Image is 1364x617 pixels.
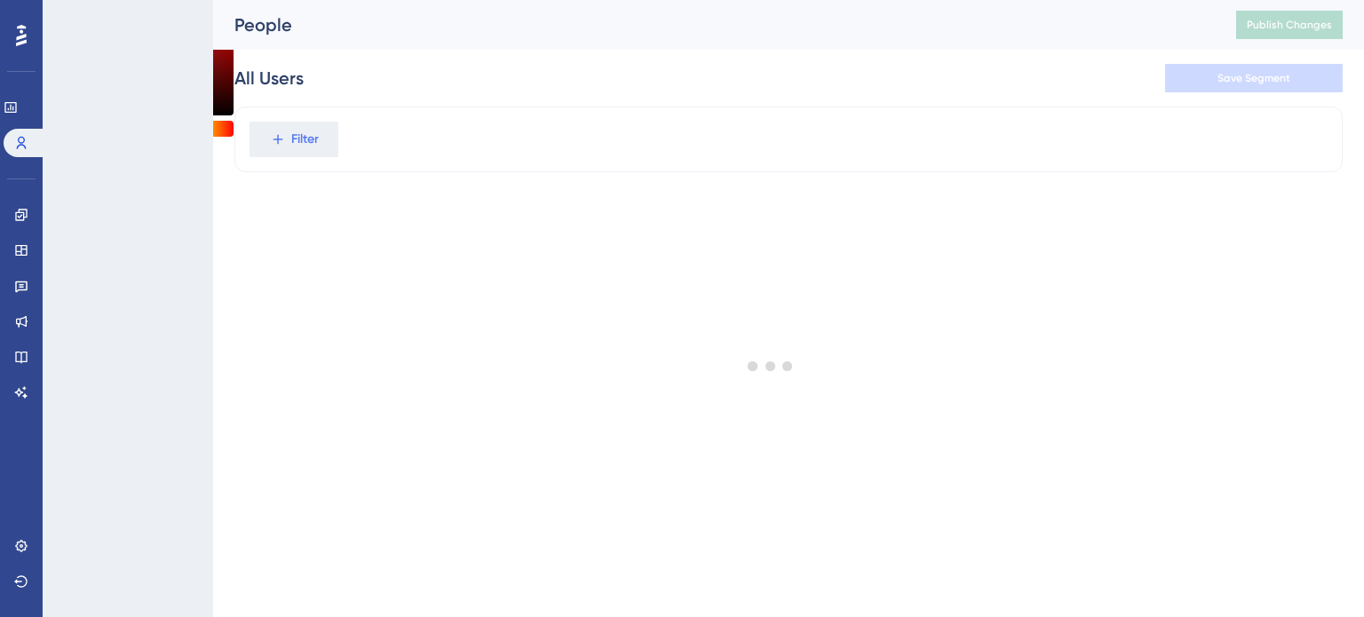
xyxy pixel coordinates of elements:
[1247,18,1332,32] span: Publish Changes
[1236,11,1343,39] button: Publish Changes
[1165,64,1343,92] button: Save Segment
[1217,71,1290,85] span: Save Segment
[234,12,1192,37] div: People
[234,66,304,91] div: All Users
